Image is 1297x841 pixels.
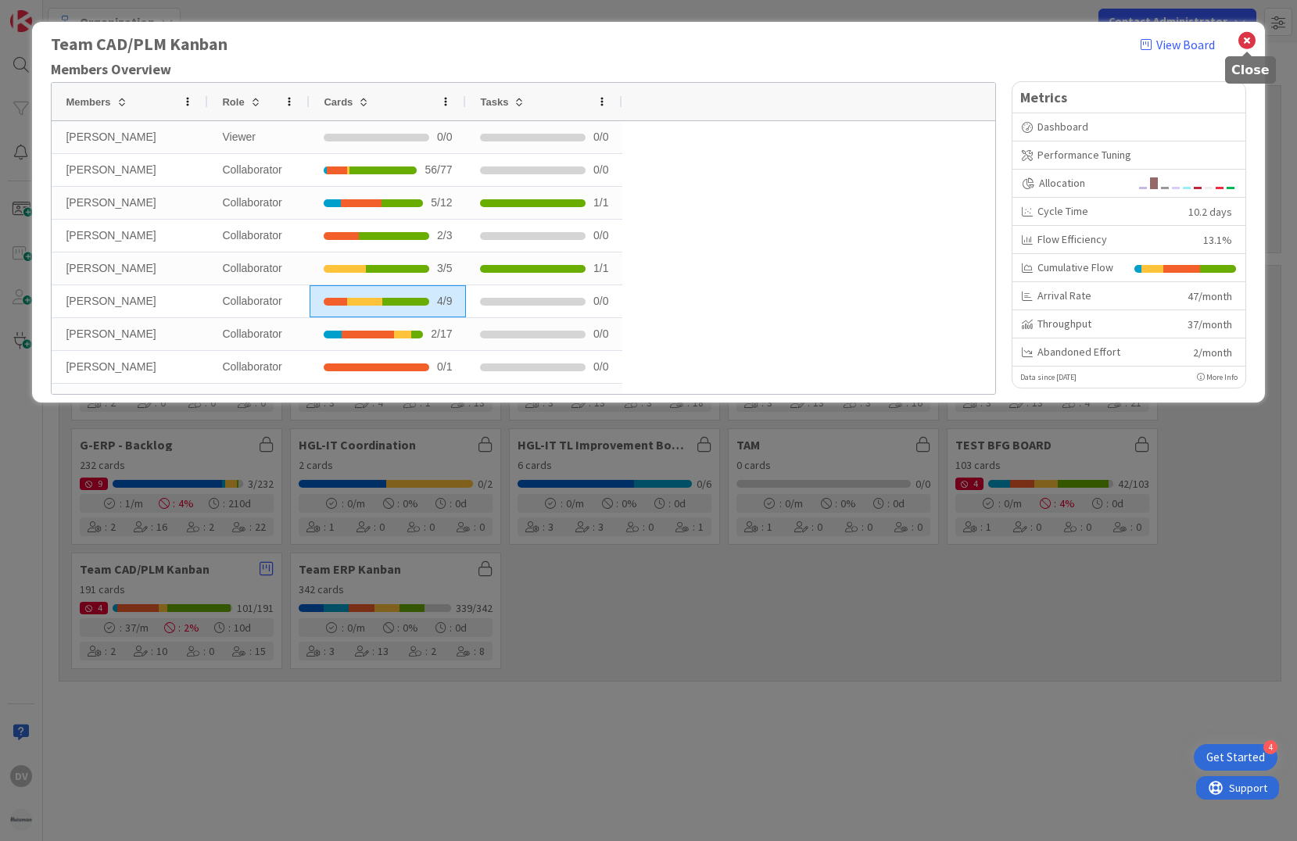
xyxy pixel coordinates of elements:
span: 0 / 0 [593,385,608,415]
span: Cards [324,96,353,108]
p: Data since [DATE] [1020,371,1077,383]
div: [PERSON_NAME] [52,187,208,219]
div: 2/month [1193,344,1232,361]
div: Flow Efficiency [1022,231,1191,248]
div: 56/77 [425,155,452,185]
div: Allocation [1022,175,1130,191]
div: [PERSON_NAME] [52,285,208,317]
a: View Board [1141,35,1215,54]
div: 10.2 days [1188,203,1232,220]
div: [PERSON_NAME] [52,220,208,252]
div: Abandoned Effort [1022,344,1181,360]
div: 4 [1263,740,1277,754]
div: 2/17 [431,319,452,349]
span: 0 / 0 [593,352,608,382]
span: 0 / 0 [593,155,608,185]
div: Collaborator [208,220,310,252]
span: Tasks [480,96,508,108]
div: Dashboard [1022,119,1236,135]
div: 5/12 [431,188,452,218]
span: 0 / 0 [593,122,608,152]
div: Throughput [1022,316,1176,332]
div: Collaborator [208,384,310,416]
div: 13.1 % [1203,231,1232,249]
div: 0/1 [437,352,452,382]
div: Collaborator [208,285,310,317]
div: 2/3 [437,220,452,251]
div: 4/9 [437,286,452,317]
div: 3/5 [437,253,452,284]
div: Viewer [208,121,310,153]
b: Team CAD/PLM Kanban [51,34,1140,54]
div: Collaborator [208,154,310,186]
span: Metrics [1020,87,1238,108]
div: Cumulative Flow [1022,259,1127,276]
p: More Info [1197,371,1238,383]
h2: Members Overview [51,62,995,77]
div: Collaborator [208,318,310,350]
div: Collaborator [208,252,310,285]
div: Performance Tuning [1022,147,1236,163]
h5: Close [1231,63,1270,77]
div: [PERSON_NAME] [52,252,208,285]
div: Ariën Versluijs [52,384,208,416]
div: [PERSON_NAME] [52,121,208,153]
div: Get Started [1206,750,1265,765]
div: 1/4 [437,385,452,415]
span: 1 / 1 [593,188,608,218]
div: [PERSON_NAME] [52,154,208,186]
div: Arrival Rate [1022,288,1176,304]
div: Collaborator [208,351,310,383]
div: [PERSON_NAME] [52,318,208,350]
div: 37/month [1188,316,1232,333]
span: Role [222,96,244,108]
div: 0/0 [437,122,452,152]
div: Cycle Time [1022,203,1177,220]
span: 1 / 1 [593,253,608,284]
span: 0 / 0 [593,319,608,349]
div: Collaborator [208,187,310,219]
span: 0 / 0 [593,286,608,317]
div: Open Get Started checklist, remaining modules: 4 [1194,744,1277,771]
span: 0 / 0 [593,220,608,251]
div: [PERSON_NAME] [52,351,208,383]
span: Support [33,2,71,21]
div: 47/month [1188,288,1232,305]
span: Members [66,96,110,108]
